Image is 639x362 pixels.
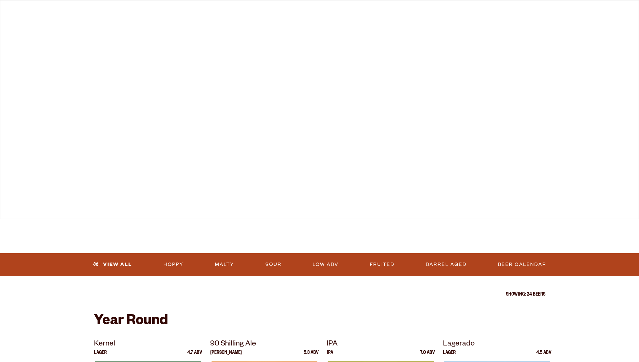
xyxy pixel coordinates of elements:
[210,351,242,361] p: [PERSON_NAME]
[536,351,551,361] p: 4.5 ABV
[187,351,202,361] p: 4.7 ABV
[499,8,542,14] span: Beer Finder
[495,257,549,272] a: Beer Calendar
[304,351,319,361] p: 5.3 ABV
[135,4,181,20] a: Taprooms
[310,257,341,272] a: Low ABV
[365,8,404,14] span: Our Story
[435,4,469,20] a: Impact
[94,292,545,298] p: Showing: 24 Beers
[261,4,297,20] a: Winery
[212,8,230,14] span: Gear
[161,257,186,272] a: Hoppy
[94,314,545,330] h2: Year Round
[315,4,340,20] a: Odell Home
[423,257,469,272] a: Barrel Aged
[88,8,104,14] span: Beer
[94,338,202,351] p: Kernel
[327,338,435,351] p: IPA
[263,257,284,272] a: Sour
[207,4,234,20] a: Gear
[443,338,551,351] p: Lagerado
[94,351,107,361] p: Lager
[265,8,292,14] span: Winery
[212,257,237,272] a: Malty
[327,351,333,361] p: IPA
[361,4,409,20] a: Our Story
[420,351,435,361] p: 7.0 ABV
[139,8,177,14] span: Taprooms
[495,4,546,20] a: Beer Finder
[367,257,397,272] a: Fruited
[90,257,135,272] a: View All
[443,351,456,361] p: Lager
[210,338,319,351] p: 90 Shilling Ale
[439,8,464,14] span: Impact
[84,4,109,20] a: Beer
